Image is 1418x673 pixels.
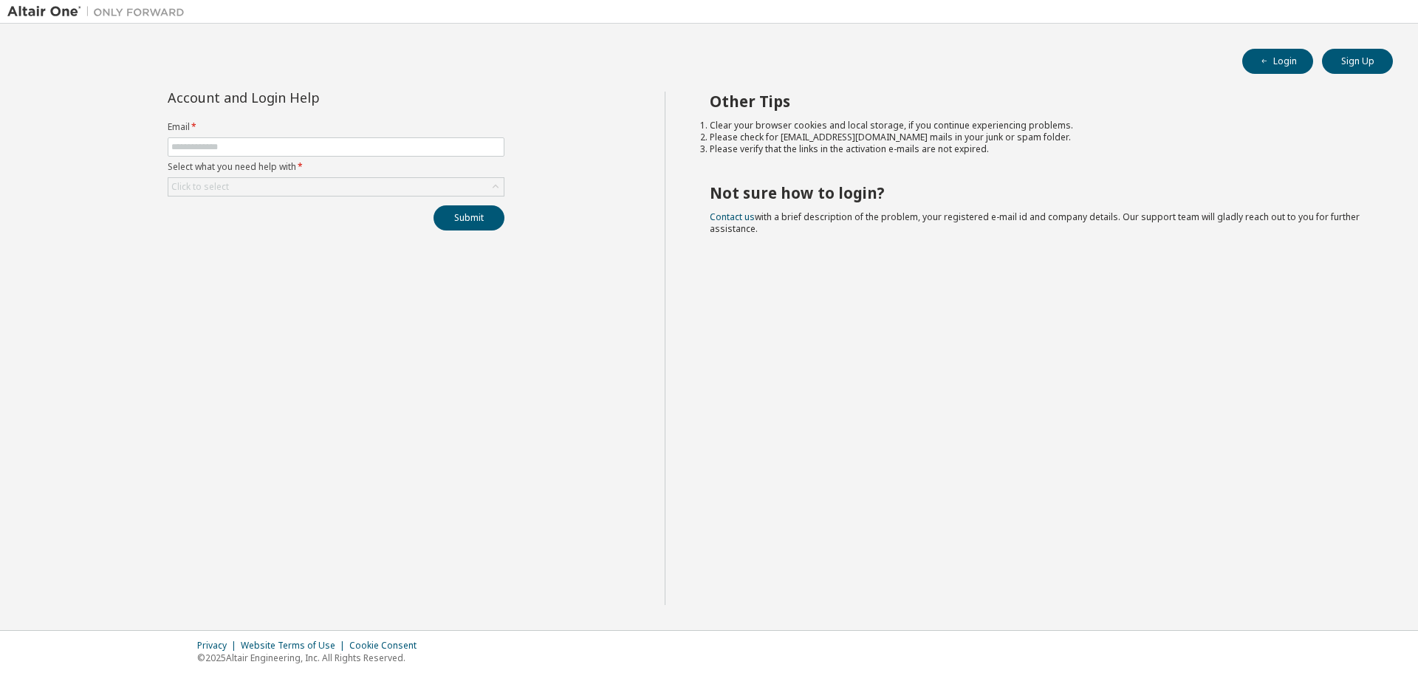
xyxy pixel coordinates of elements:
li: Clear your browser cookies and local storage, if you continue experiencing problems. [710,120,1367,131]
div: Click to select [168,178,504,196]
li: Please verify that the links in the activation e-mails are not expired. [710,143,1367,155]
p: © 2025 Altair Engineering, Inc. All Rights Reserved. [197,652,425,664]
div: Cookie Consent [349,640,425,652]
div: Click to select [171,181,229,193]
label: Email [168,121,504,133]
div: Website Terms of Use [241,640,349,652]
h2: Not sure how to login? [710,183,1367,202]
div: Account and Login Help [168,92,437,103]
a: Contact us [710,211,755,223]
div: Privacy [197,640,241,652]
li: Please check for [EMAIL_ADDRESS][DOMAIN_NAME] mails in your junk or spam folder. [710,131,1367,143]
h2: Other Tips [710,92,1367,111]
label: Select what you need help with [168,161,504,173]
span: with a brief description of the problem, your registered e-mail id and company details. Our suppo... [710,211,1360,235]
button: Login [1242,49,1313,74]
button: Submit [434,205,504,230]
button: Sign Up [1322,49,1393,74]
img: Altair One [7,4,192,19]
